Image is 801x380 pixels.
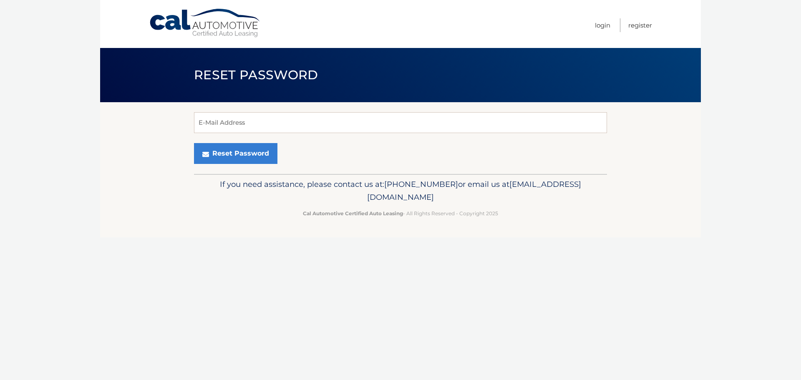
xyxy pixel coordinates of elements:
a: Cal Automotive [149,8,262,38]
a: Register [628,18,652,32]
p: If you need assistance, please contact us at: or email us at [199,178,602,204]
span: [PHONE_NUMBER] [384,179,458,189]
a: Login [595,18,610,32]
strong: Cal Automotive Certified Auto Leasing [303,210,403,216]
p: - All Rights Reserved - Copyright 2025 [199,209,602,218]
span: Reset Password [194,67,318,83]
button: Reset Password [194,143,277,164]
input: E-Mail Address [194,112,607,133]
